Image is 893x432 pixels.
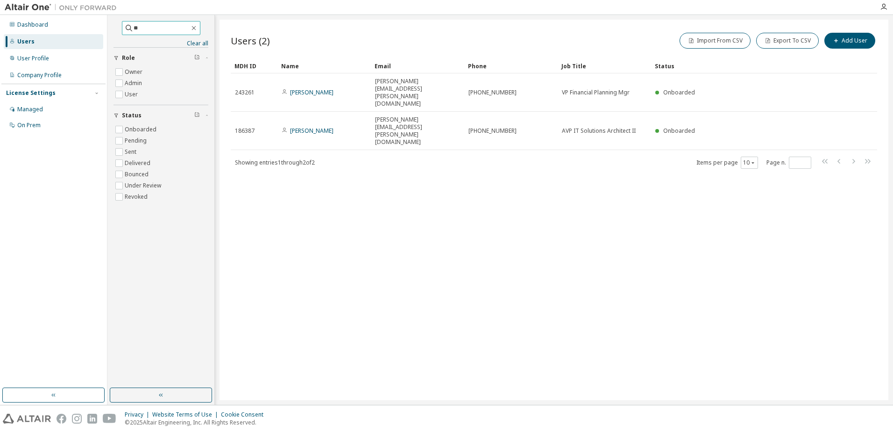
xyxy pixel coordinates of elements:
[231,34,270,47] span: Users (2)
[696,157,758,169] span: Items per page
[17,38,35,45] div: Users
[125,66,144,78] label: Owner
[125,158,152,169] label: Delivered
[766,157,811,169] span: Page n.
[375,116,460,146] span: [PERSON_NAME][EMAIL_ADDRESS][PERSON_NAME][DOMAIN_NAME]
[17,72,62,79] div: Company Profile
[17,106,43,113] div: Managed
[235,89,255,96] span: 243261
[234,58,274,73] div: MDH ID
[125,411,152,418] div: Privacy
[290,127,333,135] a: [PERSON_NAME]
[125,78,144,89] label: Admin
[5,3,121,12] img: Altair One
[194,112,200,119] span: Clear filter
[17,122,41,129] div: On Prem
[375,78,460,108] span: [PERSON_NAME][EMAIL_ADDRESS][PERSON_NAME][DOMAIN_NAME]
[3,414,51,424] img: altair_logo.svg
[152,411,221,418] div: Website Terms of Use
[221,411,269,418] div: Cookie Consent
[468,58,554,73] div: Phone
[235,127,255,135] span: 186387
[281,58,367,73] div: Name
[824,33,875,49] button: Add User
[125,169,150,180] label: Bounced
[113,105,208,126] button: Status
[125,180,163,191] label: Under Review
[375,58,461,73] div: Email
[113,48,208,68] button: Role
[122,54,135,62] span: Role
[125,124,158,135] label: Onboarded
[655,58,829,73] div: Status
[122,112,142,119] span: Status
[562,89,630,96] span: VP Financial Planning Mgr
[756,33,819,49] button: Export To CSV
[125,135,149,146] label: Pending
[17,55,49,62] div: User Profile
[562,127,636,135] span: AVP IT Solutions Architect II
[663,88,695,96] span: Onboarded
[57,414,66,424] img: facebook.svg
[125,418,269,426] p: © 2025 Altair Engineering, Inc. All Rights Reserved.
[6,89,56,97] div: License Settings
[663,127,695,135] span: Onboarded
[87,414,97,424] img: linkedin.svg
[103,414,116,424] img: youtube.svg
[113,40,208,47] a: Clear all
[235,158,315,166] span: Showing entries 1 through 2 of 2
[743,159,756,166] button: 10
[125,146,138,158] label: Sent
[125,89,140,100] label: User
[290,88,333,96] a: [PERSON_NAME]
[680,33,751,49] button: Import From CSV
[17,21,48,29] div: Dashboard
[194,54,200,62] span: Clear filter
[561,58,647,73] div: Job Title
[125,191,149,202] label: Revoked
[72,414,82,424] img: instagram.svg
[468,127,517,135] span: [PHONE_NUMBER]
[468,89,517,96] span: [PHONE_NUMBER]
